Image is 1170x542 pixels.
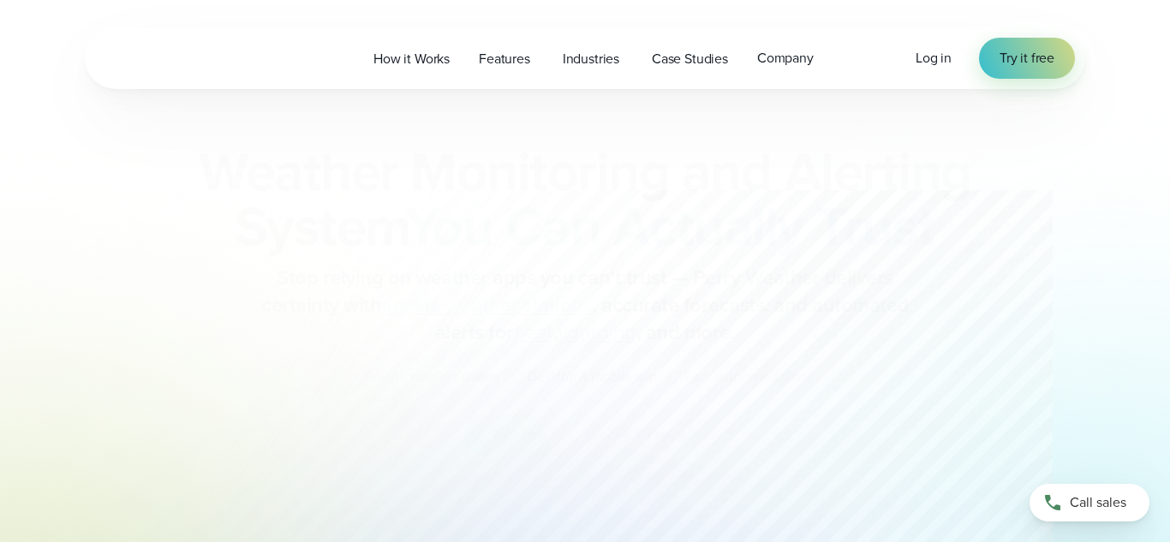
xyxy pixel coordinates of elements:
[979,38,1075,79] a: Try it free
[916,48,952,68] a: Log in
[652,49,728,69] span: Case Studies
[1030,484,1149,521] a: Call sales
[563,49,619,69] span: Industries
[359,41,464,76] a: How it Works
[637,41,743,76] a: Case Studies
[1070,492,1126,513] span: Call sales
[757,48,814,68] span: Company
[1000,48,1054,68] span: Try it free
[479,49,530,69] span: Features
[373,49,450,69] span: How it Works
